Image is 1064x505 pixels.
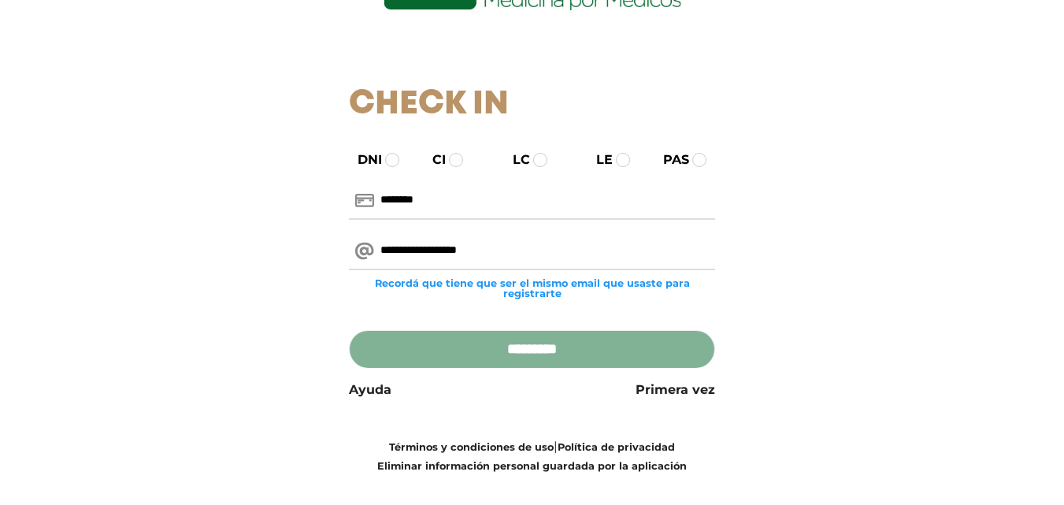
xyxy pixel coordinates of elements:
h1: Check In [349,85,715,124]
label: LE [582,150,613,169]
a: Ayuda [349,381,391,399]
a: Primera vez [636,381,715,399]
small: Recordá que tiene que ser el mismo email que usaste para registrarte [349,278,715,299]
label: LC [499,150,530,169]
a: Eliminar información personal guardada por la aplicación [377,460,687,472]
a: Términos y condiciones de uso [389,441,554,453]
label: PAS [649,150,689,169]
a: Política de privacidad [558,441,675,453]
label: CI [418,150,446,169]
label: DNI [343,150,382,169]
div: | [337,437,727,475]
